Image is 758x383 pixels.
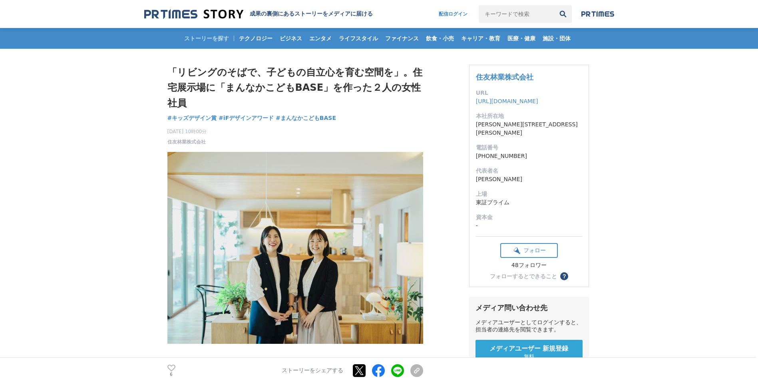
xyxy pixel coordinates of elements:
div: フォローするとできること [490,273,557,279]
a: #iFデザインアワード [219,114,274,122]
span: メディアユーザー 新規登録 [489,345,569,353]
a: ファイナンス [382,28,422,49]
span: ライフスタイル [336,35,381,42]
a: 住友林業株式会社 [476,73,533,81]
h1: 「リビングのそばで、子どもの自立心を育む空間を」。住宅展示場に「まんなかこどもBASE」を作った２人の女性社員 [167,65,423,111]
span: #iFデザインアワード [219,114,274,122]
a: 医療・健康 [504,28,539,49]
a: [URL][DOMAIN_NAME] [476,98,538,104]
span: 施設・団体 [539,35,574,42]
img: thumbnail_b74e13d0-71d4-11f0-8cd6-75e66c4aab62.jpg [167,152,423,344]
button: 検索 [554,5,572,23]
a: #まんなかこどもBASE [276,114,336,122]
a: 施設・団体 [539,28,574,49]
dd: [PERSON_NAME] [476,175,582,184]
span: #まんなかこどもBASE [276,114,336,122]
span: 飲食・小売 [423,35,457,42]
img: prtimes [581,11,614,17]
p: 6 [167,372,175,376]
span: ファイナンス [382,35,422,42]
a: 住友林業株式会社 [167,138,206,146]
a: 配信ログイン [431,5,475,23]
a: 飲食・小売 [423,28,457,49]
dt: URL [476,89,582,97]
dd: [PHONE_NUMBER] [476,152,582,160]
div: メディアユーザーとしてログインすると、担当者の連絡先を閲覧できます。 [475,319,583,333]
span: [DATE] 10時00分 [167,128,207,135]
span: 無料 [524,353,534,360]
dd: - [476,221,582,230]
h2: 成果の裏側にあるストーリーをメディアに届ける [250,10,373,18]
span: エンタメ [306,35,335,42]
a: ライフスタイル [336,28,381,49]
span: キャリア・教育 [458,35,503,42]
a: 成果の裏側にあるストーリーをメディアに届ける 成果の裏側にあるストーリーをメディアに届ける [144,9,373,20]
dd: [PERSON_NAME][STREET_ADDRESS][PERSON_NAME] [476,120,582,137]
dt: 本社所在地 [476,112,582,120]
span: ビジネス [277,35,305,42]
span: テクノロジー [236,35,276,42]
span: #キッズデザイン賞 [167,114,217,122]
p: ストーリーをシェアする [282,367,343,374]
a: キャリア・教育 [458,28,503,49]
dt: 資本金 [476,213,582,221]
div: 48フォロワー [500,262,558,269]
button: フォロー [500,243,558,258]
dt: 電話番号 [476,144,582,152]
a: メディアユーザー 新規登録 無料 [475,340,583,365]
div: メディア問い合わせ先 [475,303,583,313]
a: ビジネス [277,28,305,49]
img: 成果の裏側にあるストーリーをメディアに届ける [144,9,243,20]
button: ？ [560,272,568,280]
span: 医療・健康 [504,35,539,42]
dt: 上場 [476,190,582,198]
a: エンタメ [306,28,335,49]
input: キーワードで検索 [479,5,554,23]
dd: 東証プライム [476,198,582,207]
span: ？ [561,273,567,279]
a: テクノロジー [236,28,276,49]
dt: 代表者名 [476,167,582,175]
a: #キッズデザイン賞 [167,114,217,122]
